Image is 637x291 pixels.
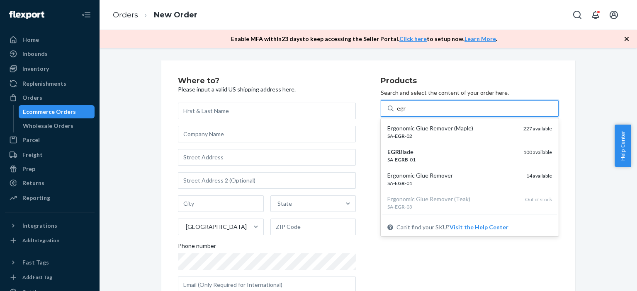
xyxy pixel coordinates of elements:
span: Phone number [178,242,216,253]
button: Open Search Box [569,7,586,23]
div: SA- -01 [387,180,520,187]
div: Ergonomic Glue Remover (Teak) [387,195,518,203]
div: Ergonomic Glue Remover (Maple) [387,124,517,132]
a: Inventory [5,62,95,75]
span: 100 available [523,149,552,155]
input: Ergonomic Glue Remover (Maple)SA-EGR-02227 availableEGRBladeSA-EGRB-01100 availableErgonomic Glue... [397,104,406,113]
em: EGR [387,148,399,155]
h2: Where to? [178,77,356,85]
a: Reporting [5,191,95,204]
span: Can't find your SKU? [396,223,508,231]
a: New Order [154,10,197,19]
input: ZIP Code [270,219,356,235]
input: Street Address 2 (Optional) [178,172,356,189]
a: Prep [5,162,95,176]
h2: Products [381,77,559,85]
button: Open notifications [587,7,604,23]
span: 227 available [523,125,552,132]
div: Ecommerce Orders [23,108,76,116]
a: Home [5,33,95,46]
a: Returns [5,176,95,190]
button: Ergonomic Glue Remover (Maple)SA-EGR-02227 availableEGRBladeSA-EGRB-01100 availableErgonomic Glue... [450,223,508,231]
div: Add Integration [22,237,59,244]
em: EGR [395,180,405,186]
div: Freight [22,151,43,159]
div: State [277,200,292,208]
button: Help Center [615,125,631,167]
div: Inbounds [22,50,48,58]
div: Reporting [22,194,50,202]
span: Out of stock [525,196,552,202]
button: Fast Tags [5,256,95,269]
div: SA- -02 [387,132,517,139]
div: SA- -01 [387,156,517,163]
input: First & Last Name [178,103,356,119]
button: Close Navigation [78,7,95,23]
div: Replenishments [22,79,66,88]
em: EGR [395,133,405,139]
div: Parcel [22,136,40,144]
a: Click here [399,35,427,42]
a: Replenishments [5,77,95,90]
a: Orders [113,10,138,19]
a: Freight [5,148,95,161]
p: Search and select the content of your order here. [381,89,559,97]
div: Prep [22,165,35,173]
a: Wholesale Orders [19,119,95,132]
div: Orders [22,94,42,102]
span: 14 available [526,173,552,179]
div: Blade [387,148,517,156]
div: Integrations [22,221,57,230]
a: Inbounds [5,47,95,60]
em: EGR [395,204,405,210]
a: Add Fast Tag [5,272,95,282]
input: Street Address [178,149,356,166]
a: Learn More [464,35,496,42]
p: Please input a valid US shipping address here. [178,85,356,94]
div: Returns [22,179,44,187]
div: SA- -03 [387,203,518,210]
div: Home [22,36,39,44]
button: Integrations [5,219,95,232]
div: [GEOGRAPHIC_DATA] [186,223,247,231]
img: Flexport logo [9,11,44,19]
p: Enable MFA within 23 days to keep accessing the Seller Portal. to setup now. . [231,35,497,43]
div: Add Fast Tag [22,274,52,281]
div: Ergonomic Glue Remover [387,171,520,180]
input: City [178,195,264,212]
a: Orders [5,91,95,104]
div: Fast Tags [22,258,49,267]
a: Parcel [5,133,95,147]
div: Wholesale Orders [23,122,73,130]
button: Open account menu [605,7,622,23]
ol: breadcrumbs [106,3,204,27]
input: [GEOGRAPHIC_DATA] [185,223,186,231]
input: Company Name [178,126,356,142]
a: Add Integration [5,236,95,245]
a: Ecommerce Orders [19,105,95,118]
em: EGRB [395,156,408,163]
div: Inventory [22,65,49,73]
